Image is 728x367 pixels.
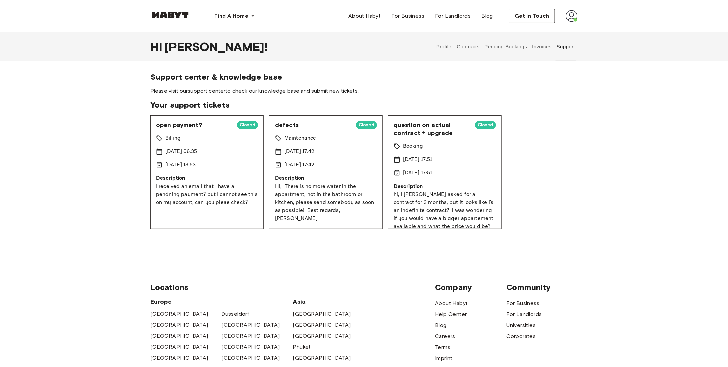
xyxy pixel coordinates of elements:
[150,40,165,54] span: Hi
[156,174,258,182] p: Description
[484,32,528,61] button: Pending Bookings
[293,343,311,351] a: Phuket
[403,156,432,164] p: [DATE] 17:51
[475,122,496,128] span: Closed
[221,354,280,362] a: [GEOGRAPHIC_DATA]
[221,321,280,329] a: [GEOGRAPHIC_DATA]
[531,32,552,61] button: Invoices
[392,12,425,20] span: For Business
[165,134,181,142] p: Billing
[394,191,496,271] p: hi, I [PERSON_NAME] asked for a contract for 3 months, but it looks like i's an indefinite contra...
[476,9,499,23] a: Blog
[156,121,232,129] span: open payment?
[394,182,496,191] p: Description
[293,332,351,340] a: [GEOGRAPHIC_DATA]
[221,332,280,340] a: [GEOGRAPHIC_DATA]
[515,12,549,20] span: Get in Touch
[150,321,208,329] a: [GEOGRAPHIC_DATA]
[150,343,208,351] span: [GEOGRAPHIC_DATA]
[435,310,467,318] a: Help Center
[436,32,453,61] button: Profile
[507,299,540,307] a: For Business
[435,12,471,20] span: For Landlords
[403,142,423,150] p: Booking
[507,310,542,318] a: For Landlords
[275,174,377,182] p: Description
[165,148,197,156] p: [DATE] 06:35
[165,40,268,54] span: [PERSON_NAME] !
[284,134,316,142] p: Maintenance
[150,282,435,292] span: Locations
[434,32,578,61] div: user profile tabs
[150,332,208,340] a: [GEOGRAPHIC_DATA]
[150,87,578,95] span: Please visit our to check our knowledge base and submit new tickets.
[293,298,364,306] span: Asia
[284,161,315,169] p: [DATE] 17:42
[150,100,578,110] span: Your support tickets
[435,354,453,362] a: Imprint
[284,148,315,156] p: [DATE] 17:42
[386,9,430,23] a: For Business
[403,169,432,177] p: [DATE] 17:51
[150,298,293,306] span: Europe
[150,354,208,362] a: [GEOGRAPHIC_DATA]
[435,321,447,329] a: Blog
[293,354,351,362] a: [GEOGRAPHIC_DATA]
[394,121,470,137] span: question on actual contract + upgrade
[435,332,456,340] a: Careers
[237,122,258,128] span: Closed
[435,299,468,307] a: About Habyt
[221,343,280,351] a: [GEOGRAPHIC_DATA]
[456,32,480,61] button: Contracts
[556,32,576,61] button: Support
[435,343,450,351] a: Terms
[435,282,506,292] span: Company
[482,12,493,20] span: Blog
[348,12,381,20] span: About Habyt
[430,9,476,23] a: For Landlords
[275,182,377,223] p: Hi, There is no more water in the appartment, not in the bathroom or kitchen, please send somebod...
[150,310,208,318] a: [GEOGRAPHIC_DATA]
[566,10,578,22] img: avatar
[275,121,351,129] span: defects
[221,310,249,318] a: Dusseldorf
[209,9,260,23] button: Find A Home
[507,321,536,329] a: Universities
[509,9,555,23] button: Get in Touch
[156,182,258,207] p: I received an email that I have a pendning payment? but I cannot see this on my account, can you ...
[150,12,190,18] img: Habyt
[343,9,386,23] a: About Habyt
[214,12,248,20] span: Find A Home
[507,332,536,340] a: Corporates
[507,282,578,292] span: Community
[293,321,351,329] a: [GEOGRAPHIC_DATA]
[188,88,225,94] a: support center
[165,161,196,169] p: [DATE] 13:53
[150,72,578,82] span: Support center & knowledge base
[293,310,351,318] a: [GEOGRAPHIC_DATA]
